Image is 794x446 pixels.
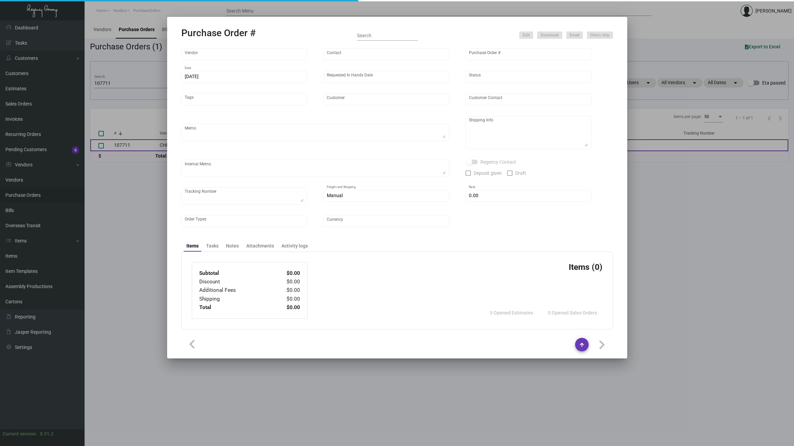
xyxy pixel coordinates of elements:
span: Direct ship [590,32,610,38]
span: Edit [523,32,530,38]
span: 0 Opened Sales Orders [548,310,597,315]
div: Current version: [3,430,37,438]
td: $0.00 [272,286,300,295]
span: Draft [515,169,526,177]
button: Download [537,31,562,39]
td: $0.00 [272,303,300,312]
div: Activity logs [281,242,308,250]
h3: Items (0) [569,262,603,272]
div: Tasks [206,242,219,250]
button: Direct ship [587,31,613,39]
button: Edit [519,31,533,39]
button: Email [566,31,583,39]
td: Discount [199,278,272,286]
span: Download [541,32,559,38]
td: $0.00 [272,269,300,278]
div: 0.51.2 [40,430,53,438]
span: Regency Contact [480,158,516,166]
td: Subtotal [199,269,272,278]
div: Items [186,242,199,250]
span: Email [570,32,580,38]
h2: Purchase Order # [181,27,256,39]
td: $0.00 [272,278,300,286]
span: Manual [327,193,343,198]
button: 0 Opened Sales Orders [543,307,603,319]
span: Deposit given [474,169,502,177]
td: Additional Fees [199,286,272,295]
div: Attachments [246,242,274,250]
td: $0.00 [272,295,300,303]
span: 0 Opened Estimates [490,310,533,315]
td: Shipping [199,295,272,303]
div: Notes [226,242,239,250]
td: Total [199,303,272,312]
button: 0 Opened Estimates [484,307,539,319]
